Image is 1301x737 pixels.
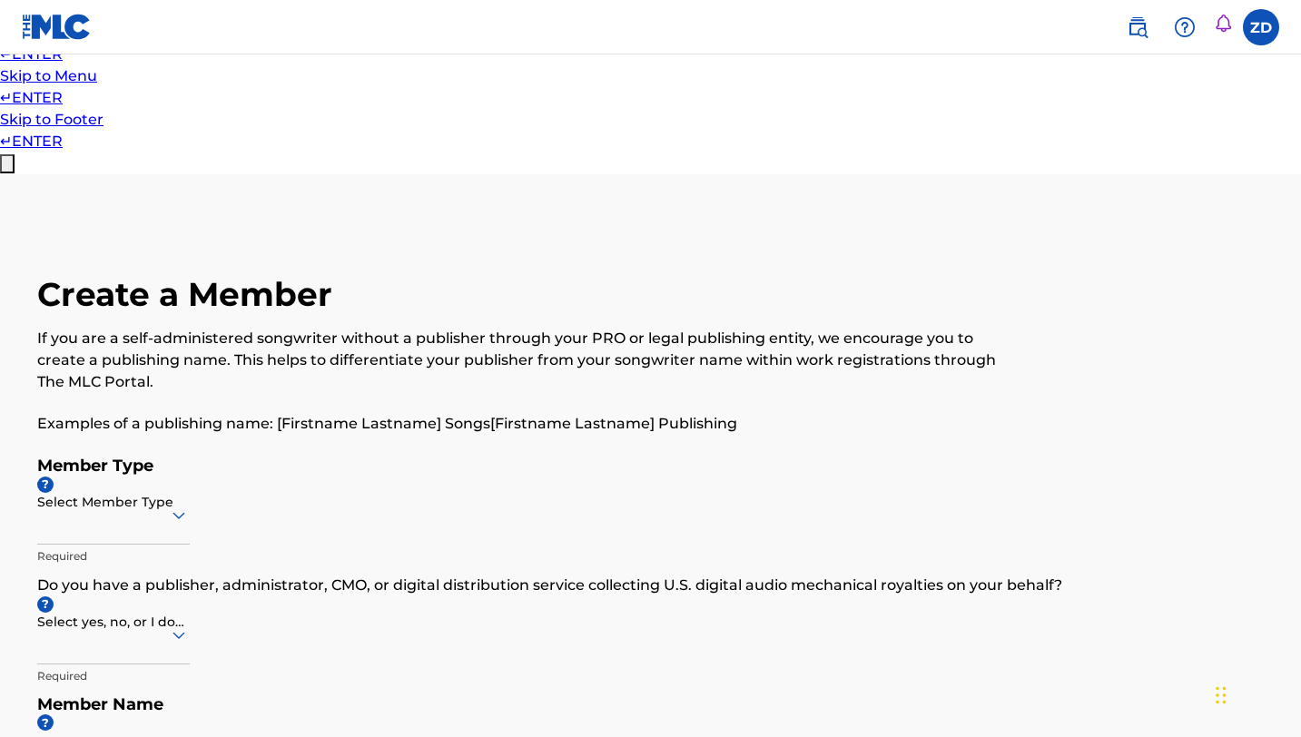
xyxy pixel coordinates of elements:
[22,14,92,40] img: MLC Logo
[37,477,54,493] span: ?
[37,694,1265,732] h5: Member Name
[37,714,54,731] span: ?
[1174,16,1196,38] img: help
[37,274,341,315] h2: Create a Member
[37,413,1020,435] p: Examples of a publishing name: [Firstname Lastname] Songs[Firstname Lastname] Publishing
[37,668,190,684] p: Required
[37,456,1265,493] h5: Member Type
[1250,472,1301,618] iframe: Resource Center
[37,328,1020,393] p: If you are a self-administered songwriter without a publisher through your PRO or legal publishin...
[1210,650,1301,737] iframe: Chat Widget
[1127,16,1148,38] img: search
[1216,668,1227,722] div: Drag
[37,548,190,565] p: Required
[1214,15,1232,39] div: Notifications
[37,596,54,613] span: ?
[37,493,190,512] div: Select Member Type
[1243,9,1279,45] div: User Menu
[37,613,190,632] div: Select yes, no, or I don't know
[1119,9,1156,45] a: Public Search
[37,575,1265,613] p: Do you have a publisher, administrator, CMO, or digital distribution service collecting U.S. digi...
[1167,9,1203,45] div: Help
